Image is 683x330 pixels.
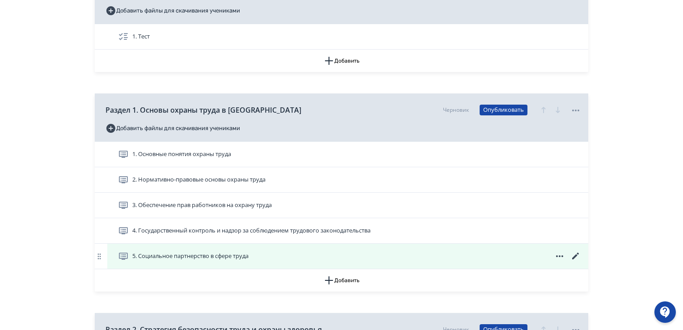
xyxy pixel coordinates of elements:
div: Черновик [443,106,469,114]
div: 5. Социальное партнерство в сфере труда [95,244,588,269]
span: 4. Государственный контроль и надзор за соблюдением трудового законодательства [132,226,371,235]
button: Добавить [95,269,588,292]
span: 1. Тест [132,32,150,41]
span: 1. Основные понятия охраны труда [132,150,231,159]
button: Добавить файлы для скачивания учениками [105,4,240,18]
div: 3. Обеспечение прав работников на охрану труда [95,193,588,218]
span: 5. Социальное партнерство в сфере труда [132,252,249,261]
div: 1. Основные понятия охраны труда [95,142,588,167]
span: 3. Обеспечение прав работников на охрану труда [132,201,272,210]
div: 4. Государственный контроль и надзор за соблюдением трудового законодательства [95,218,588,244]
button: Добавить файлы для скачивания учениками [105,121,240,135]
div: 1. Тест [95,24,588,50]
span: Раздел 1. Основы охраны труда в [GEOGRAPHIC_DATA] [105,105,301,115]
button: Опубликовать [480,105,527,115]
div: 2. Нормативно-правовые основы охраны труда [95,167,588,193]
span: 2. Нормативно-правовые основы охраны труда [132,175,266,184]
button: Добавить [95,50,588,72]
